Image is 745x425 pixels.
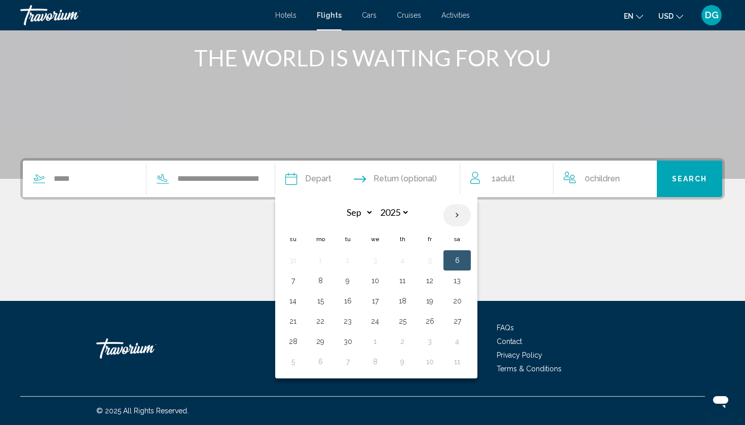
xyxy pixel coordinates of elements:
[341,204,374,221] select: Select month
[657,161,722,197] button: Search
[285,253,301,267] button: Day 31
[285,294,301,308] button: Day 14
[285,314,301,328] button: Day 21
[658,9,683,23] button: Change currency
[367,253,383,267] button: Day 3
[460,161,657,197] button: Travelers: 1 adult, 0 children
[497,365,562,373] a: Terms & Conditions
[590,174,620,183] span: Children
[497,337,522,345] a: Contact
[312,274,328,288] button: Day 8
[585,172,620,186] span: 0
[312,253,328,267] button: Day 1
[367,314,383,328] button: Day 24
[182,45,563,71] h1: THE WORLD IS WAITING FOR YOU
[698,5,725,26] button: User Menu
[367,274,383,288] button: Day 10
[496,174,515,183] span: Adult
[422,294,438,308] button: Day 19
[23,161,722,197] div: Search widget
[492,172,515,186] span: 1
[317,11,342,19] a: Flights
[449,334,465,349] button: Day 4
[96,407,189,415] span: © 2025 All Rights Reserved.
[275,11,296,19] a: Hotels
[340,253,356,267] button: Day 2
[394,314,411,328] button: Day 25
[340,294,356,308] button: Day 16
[449,253,465,267] button: Day 6
[422,274,438,288] button: Day 12
[394,274,411,288] button: Day 11
[449,314,465,328] button: Day 27
[397,11,421,19] a: Cruises
[394,294,411,308] button: Day 18
[374,172,437,186] span: Return (optional)
[285,334,301,349] button: Day 28
[658,12,674,20] span: USD
[340,274,356,288] button: Day 9
[422,253,438,267] button: Day 5
[312,314,328,328] button: Day 22
[624,9,643,23] button: Change language
[624,12,634,20] span: en
[20,5,265,25] a: Travorium
[441,11,470,19] a: Activities
[705,10,719,20] span: DG
[422,334,438,349] button: Day 3
[443,204,471,227] button: Next month
[672,175,707,183] span: Search
[285,274,301,288] button: Day 7
[362,11,377,19] a: Cars
[449,274,465,288] button: Day 13
[367,355,383,369] button: Day 8
[312,334,328,349] button: Day 29
[394,355,411,369] button: Day 9
[377,204,409,221] select: Select year
[285,161,331,197] button: Depart date
[340,334,356,349] button: Day 30
[340,355,356,369] button: Day 7
[449,355,465,369] button: Day 11
[340,314,356,328] button: Day 23
[497,324,514,332] a: FAQs
[354,161,437,197] button: Return date
[367,334,383,349] button: Day 1
[394,334,411,349] button: Day 2
[367,294,383,308] button: Day 17
[394,253,411,267] button: Day 4
[285,355,301,369] button: Day 5
[312,294,328,308] button: Day 15
[497,351,542,359] a: Privacy Policy
[422,355,438,369] button: Day 10
[449,294,465,308] button: Day 20
[96,333,198,364] a: Travorium
[312,355,328,369] button: Day 6
[422,314,438,328] button: Day 26
[704,384,737,417] iframe: Button to launch messaging window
